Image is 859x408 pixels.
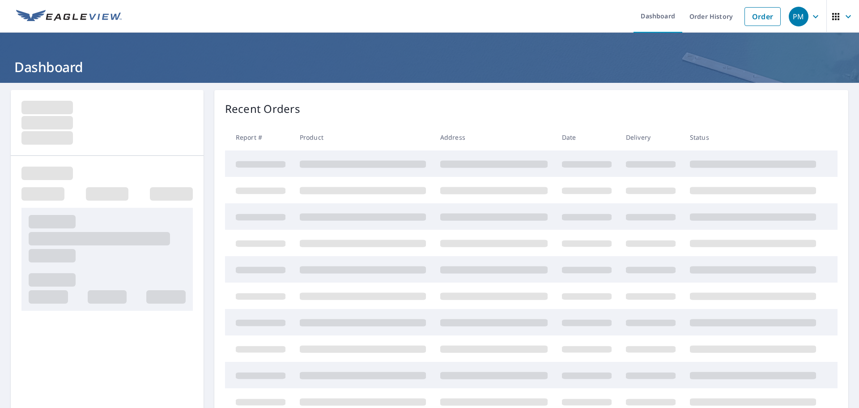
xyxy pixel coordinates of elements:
[744,7,781,26] a: Order
[789,7,808,26] div: PM
[225,124,293,150] th: Report #
[16,10,122,23] img: EV Logo
[293,124,433,150] th: Product
[619,124,683,150] th: Delivery
[11,58,848,76] h1: Dashboard
[433,124,555,150] th: Address
[225,101,300,117] p: Recent Orders
[683,124,823,150] th: Status
[555,124,619,150] th: Date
